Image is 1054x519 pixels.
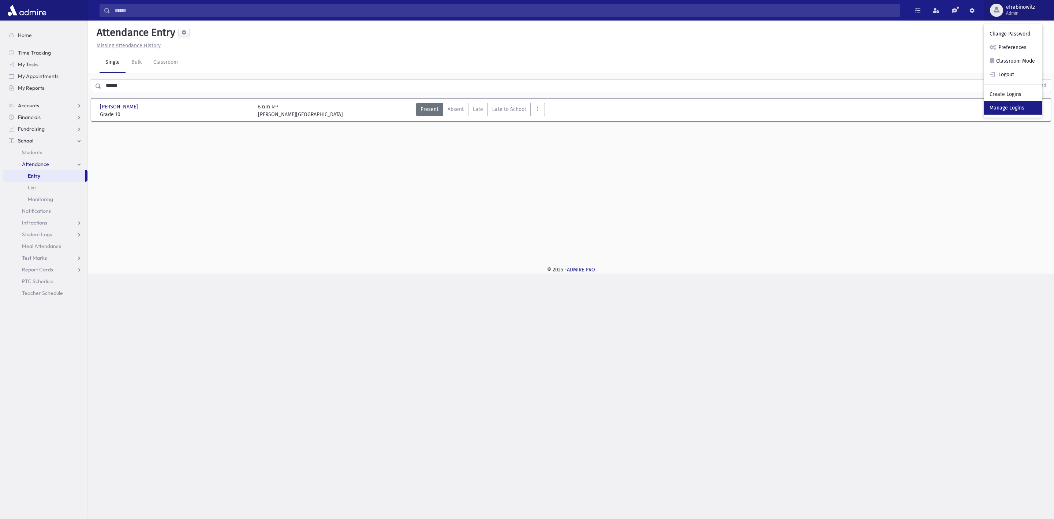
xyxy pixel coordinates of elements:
span: Entry [28,173,40,179]
a: Classroom [147,52,184,73]
span: Monitoring [28,196,53,203]
span: Report Cards [22,266,53,273]
a: Missing Attendance History [94,42,161,49]
span: Notifications [22,208,51,214]
a: Manage Logins [984,101,1042,115]
a: Preferences [984,41,1042,54]
a: Students [3,147,87,158]
span: School [18,137,33,144]
a: Classroom Mode [984,54,1042,68]
a: Teacher Schedule [3,287,87,299]
span: [PERSON_NAME] [100,103,139,111]
span: Accounts [18,102,39,109]
a: Time Tracking [3,47,87,59]
span: Admin [1006,10,1035,16]
a: Fundraising [3,123,87,135]
span: Students [22,149,42,156]
span: Student Logs [22,231,52,238]
input: Search [110,4,900,17]
a: My Reports [3,82,87,94]
img: AdmirePro [6,3,48,18]
a: Entry [3,170,85,182]
span: My Reports [18,85,44,91]
span: Home [18,32,32,38]
a: Change Password [984,27,1042,41]
span: My Appointments [18,73,59,79]
a: Notifications [3,205,87,217]
div: AttTypes [416,103,545,118]
span: Present [421,105,438,113]
a: Infractions [3,217,87,229]
a: PTC Schedule [3,275,87,287]
span: My Tasks [18,61,38,68]
span: Test Marks [22,255,47,261]
a: Student Logs [3,229,87,240]
a: School [3,135,87,147]
h5: Attendance Entry [94,26,175,39]
a: ADMIRE PRO [567,267,595,273]
span: Attendance [22,161,49,167]
a: Home [3,29,87,41]
a: Logout [984,68,1042,81]
a: Single [100,52,126,73]
a: Report Cards [3,264,87,275]
span: efrabinowitz [1006,4,1035,10]
span: Fundraising [18,126,45,132]
a: My Appointments [3,70,87,82]
span: Grade 10 [100,111,251,118]
span: Meal Attendance [22,243,61,249]
a: Financials [3,111,87,123]
a: Attendance [3,158,87,170]
span: Infractions [22,219,47,226]
span: Teacher Schedule [22,290,63,296]
div: © 2025 - [100,266,1042,274]
span: Financials [18,114,41,121]
span: Absent [448,105,464,113]
a: Create Logins [984,88,1042,101]
span: PTC Schedule [22,278,53,285]
u: Missing Attendance History [97,42,161,49]
a: Bulk [126,52,147,73]
a: Monitoring [3,193,87,205]
a: List [3,182,87,193]
span: Late [473,105,483,113]
a: Accounts [3,100,87,111]
a: Test Marks [3,252,87,264]
div: י-א חומש [PERSON_NAME][GEOGRAPHIC_DATA] [258,103,343,118]
span: List [28,184,36,191]
span: Time Tracking [18,49,51,56]
a: My Tasks [3,59,87,70]
span: Late to School [492,105,526,113]
a: Meal Attendance [3,240,87,252]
